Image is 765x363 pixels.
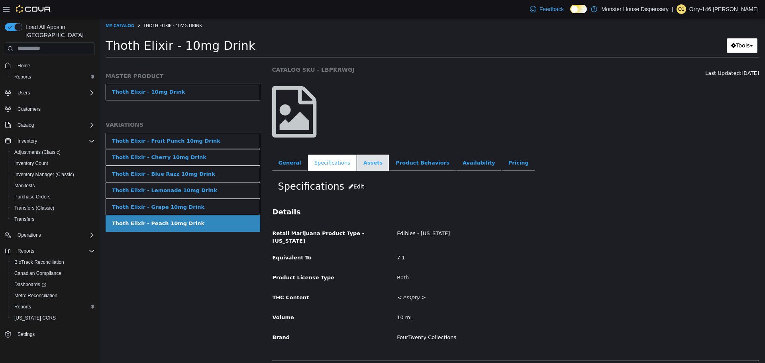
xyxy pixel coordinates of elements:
[677,4,686,14] div: Orry-146 Murphy
[6,4,35,10] a: My Catalog
[178,161,654,176] h2: Specifications
[14,120,37,130] button: Catalog
[14,329,95,339] span: Settings
[5,57,95,361] nav: Complex example
[208,136,257,153] a: Specifications
[6,103,161,110] h5: VARIATIONS
[14,205,54,211] span: Transfers (Classic)
[8,191,98,202] button: Purchase Orders
[11,214,37,224] a: Transfers
[291,253,665,267] div: Both
[14,230,44,240] button: Operations
[2,328,98,340] button: Settings
[601,4,669,14] p: Monster House Dispensary
[14,120,95,130] span: Catalog
[570,5,587,13] input: Dark Mode
[11,181,95,190] span: Manifests
[8,312,98,324] button: [US_STATE] CCRS
[291,312,665,326] div: FourTwenty Collections
[14,230,95,240] span: Operations
[6,54,161,61] h5: MASTER PRODUCT
[642,52,659,58] span: [DATE]
[18,90,30,96] span: Users
[14,88,95,98] span: Users
[11,269,65,278] a: Canadian Compliance
[14,136,95,146] span: Inventory
[18,106,41,112] span: Customers
[14,304,31,310] span: Reports
[672,4,673,14] p: |
[11,257,67,267] a: BioTrack Reconciliation
[12,135,107,143] div: Thoth Elixir - Cherry 10mg Drink
[14,104,95,114] span: Customers
[14,136,40,146] button: Inventory
[8,290,98,301] button: Metrc Reconciliation
[14,246,37,256] button: Reports
[12,152,116,160] div: Thoth Elixir - Blue Razz 10mg Drink
[539,5,564,13] span: Feedback
[11,159,95,168] span: Inventory Count
[18,138,37,144] span: Inventory
[8,268,98,279] button: Canadian Compliance
[245,161,269,176] button: Edit
[2,103,98,115] button: Customers
[173,296,194,302] span: Volume
[11,203,95,213] span: Transfers (Classic)
[11,72,95,82] span: Reports
[11,170,77,179] a: Inventory Manager (Classic)
[2,87,98,98] button: Users
[2,245,98,257] button: Reports
[14,182,35,189] span: Manifests
[44,4,102,10] span: Thoth Elixir - 10mg Drink
[173,256,235,262] span: Product License Type
[11,192,95,202] span: Purchase Orders
[22,23,95,39] span: Load All Apps in [GEOGRAPHIC_DATA]
[8,202,98,214] button: Transfers (Classic)
[8,158,98,169] button: Inventory Count
[11,280,49,289] a: Dashboards
[14,74,31,80] span: Reports
[6,20,156,34] span: Thoth Elixir - 10mg Drink
[14,281,46,288] span: Dashboards
[2,120,98,131] button: Catalog
[14,61,95,71] span: Home
[18,63,30,69] span: Home
[14,292,57,299] span: Metrc Reconciliation
[527,1,567,17] a: Feedback
[6,65,161,82] a: Thoth Elixir - 10mg Drink
[2,135,98,147] button: Inventory
[11,291,95,300] span: Metrc Reconciliation
[173,48,535,55] h5: CATALOG SKU - LBPKRWGJ
[18,232,41,238] span: Operations
[8,180,98,191] button: Manifests
[11,214,95,224] span: Transfers
[11,159,51,168] a: Inventory Count
[2,60,98,71] button: Home
[14,194,51,200] span: Purchase Orders
[173,212,265,226] span: Retail Marijuana Product Type - [US_STATE]
[11,147,64,157] a: Adjustments (Classic)
[8,71,98,82] button: Reports
[14,149,61,155] span: Adjustments (Classic)
[18,248,34,254] span: Reports
[11,313,95,323] span: Washington CCRS
[11,302,95,312] span: Reports
[291,273,665,286] div: < empty >
[606,52,642,58] span: Last Updated:
[11,72,34,82] a: Reports
[14,259,64,265] span: BioTrack Reconciliation
[11,170,95,179] span: Inventory Manager (Classic)
[12,185,105,193] div: Thoth Elixir - Grape 10mg Drink
[678,4,685,14] span: O1
[8,279,98,290] a: Dashboards
[14,160,48,167] span: Inventory Count
[291,292,665,306] div: 10 mL
[173,276,210,282] span: THC Content
[12,201,105,209] div: Thoth Elixir - Peach 10mg Drink
[8,147,98,158] button: Adjustments (Classic)
[291,208,665,222] div: Edibles - [US_STATE]
[11,192,54,202] a: Purchase Orders
[8,214,98,225] button: Transfers
[11,181,38,190] a: Manifests
[8,301,98,312] button: Reports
